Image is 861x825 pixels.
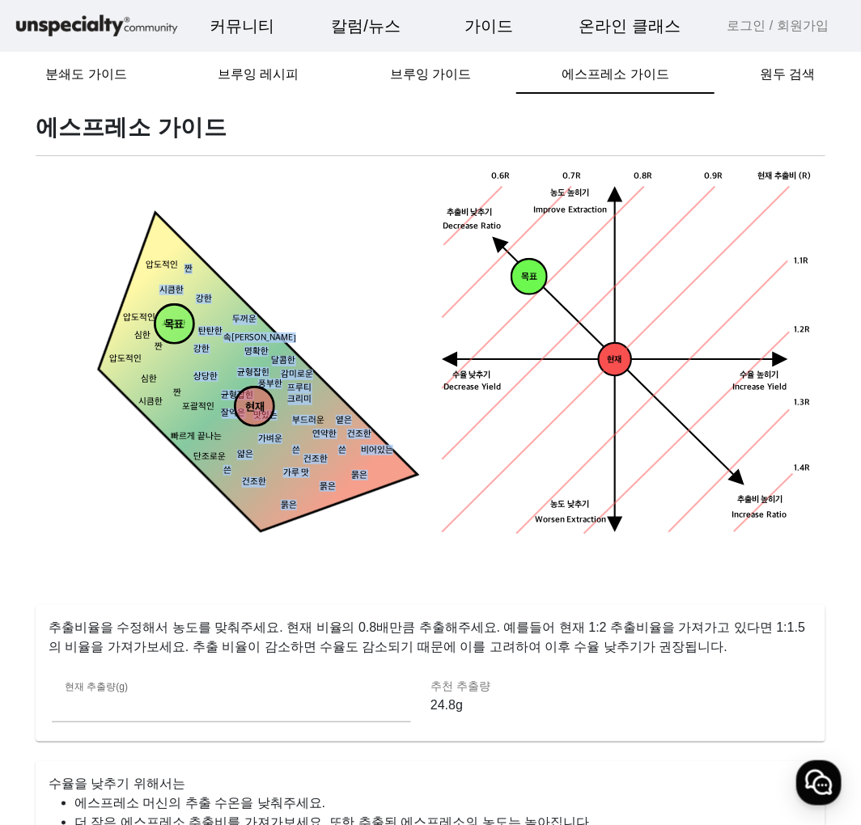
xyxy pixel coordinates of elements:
a: 온라인 클래스 [566,4,693,48]
tspan: 묽은 [281,500,297,510]
a: 설정 [209,513,311,553]
tspan: 압도적인 [109,353,142,364]
tspan: Worsen Extraction [535,515,607,526]
tspan: 현재 [608,355,622,366]
tspan: 쓴 [338,445,346,455]
tspan: 가루 맛 [283,468,310,479]
tspan: 1.4R [795,463,811,474]
a: 칼럼/뉴스 [319,4,414,48]
tspan: 연약한 [313,429,337,440]
tspan: 쓴 [223,466,231,476]
tspan: 달콤한 [272,356,296,366]
tspan: 명확한 [244,347,269,357]
tspan: 강한 [193,345,210,355]
tspan: 짠 [184,264,193,275]
tspan: 감미로운 [281,370,313,380]
tspan: 두꺼운 [233,315,257,325]
p: 추출비율을 수정해서 농도를 맞춰주세요. 현재 비율의 0.8배만큼 추출해주세요. 예를들어 현재 1:2 추출비율을 가져가고 있다면 1:1.5 의 비율을 가져가보세요. 추출 비율이... [36,605,825,657]
tspan: 묽은 [352,470,368,480]
mat-label: 추천 추출량 [430,679,490,692]
tspan: 1.1R [795,256,809,266]
tspan: 크리미 [287,395,312,405]
tspan: 옅은 [336,416,352,426]
img: logo [13,12,180,40]
a: 커뮤니티 [197,4,287,48]
tspan: 0.6R [492,171,511,181]
span: 브루잉 가이드 [390,68,471,81]
tspan: 1.3R [795,397,811,408]
tspan: 건조한 [242,477,266,488]
h1: 에스프레소 가이드 [36,113,825,142]
tspan: 묽은 [320,482,336,493]
tspan: 균형잡힌 [221,390,253,400]
p: 24.8g [430,696,790,715]
tspan: Decrease Ratio [443,221,502,231]
tspan: 건조한 [303,455,328,465]
tspan: 프루티 [287,383,312,394]
tspan: 비어있는 [361,445,393,455]
span: 에스프레소 가이드 [562,68,669,81]
tspan: 쓴 [292,445,300,455]
mat-card-title: 수율을 낮추기 위해서는 [49,774,185,793]
span: 홈 [51,537,61,550]
tspan: 건조한 [347,429,371,440]
tspan: 얇은 [237,450,253,460]
tspan: 수율 높히기 [740,370,778,381]
tspan: 압도적인 [146,260,178,270]
tspan: 짠 [173,388,181,399]
tspan: 맛있는 [253,411,278,421]
tspan: 강한 [196,294,212,305]
a: 대화 [107,513,209,553]
tspan: 속[PERSON_NAME] [223,333,296,344]
tspan: Increase Ratio [732,510,787,520]
a: 가이드 [452,4,526,48]
tspan: Improve Extraction [533,205,608,216]
tspan: 목표 [164,319,184,332]
a: 홈 [5,513,107,553]
tspan: 추출비 낮추기 [447,207,493,218]
tspan: 농도 낮추기 [550,500,589,510]
tspan: 상당한 [193,372,218,383]
tspan: 부드러운 [292,416,324,426]
tspan: 심한 [141,374,157,385]
span: 대화 [148,538,168,551]
tspan: 1.2R [795,325,811,336]
tspan: Decrease Yield [444,383,502,393]
tspan: 현재 [245,401,265,415]
tspan: 포괄적인 [182,402,214,412]
tspan: 시큼한 [139,397,163,408]
tspan: 목표 [521,272,537,282]
tspan: 풍부한 [258,379,282,389]
span: 원두 검색 [760,68,815,81]
tspan: 0.7R [562,171,581,181]
tspan: 0.9R [705,171,723,181]
tspan: 수율 낮추기 [452,370,491,381]
tspan: 잘익은 [221,408,245,419]
tspan: Increase Yield [733,383,787,393]
mat-label: 현재 추출량(g) [65,682,128,692]
tspan: 시큼한 [159,285,184,295]
tspan: 0.8R [634,171,652,181]
tspan: 짠 [155,342,163,353]
tspan: 가벼운 [258,434,282,444]
tspan: 현재 추출비 (R) [758,171,811,181]
tspan: 빠르게 끝나는 [171,431,222,442]
tspan: 농도 높히기 [550,188,589,199]
span: 분쇄도 가이드 [45,68,126,81]
tspan: 추출비 높히기 [737,494,783,505]
tspan: 단조로운 [193,452,226,463]
tspan: 균형잡힌 [237,367,269,378]
tspan: 압도적인 [123,312,155,323]
tspan: 탄탄한 [198,326,223,336]
li: 에스프레소 머신의 추출 수온을 낮춰주세요. [74,793,812,813]
tspan: 심한 [134,331,151,341]
span: 설정 [250,537,269,550]
a: 로그인 / 회원가입 [727,16,829,36]
span: 브루잉 레시피 [218,68,299,81]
